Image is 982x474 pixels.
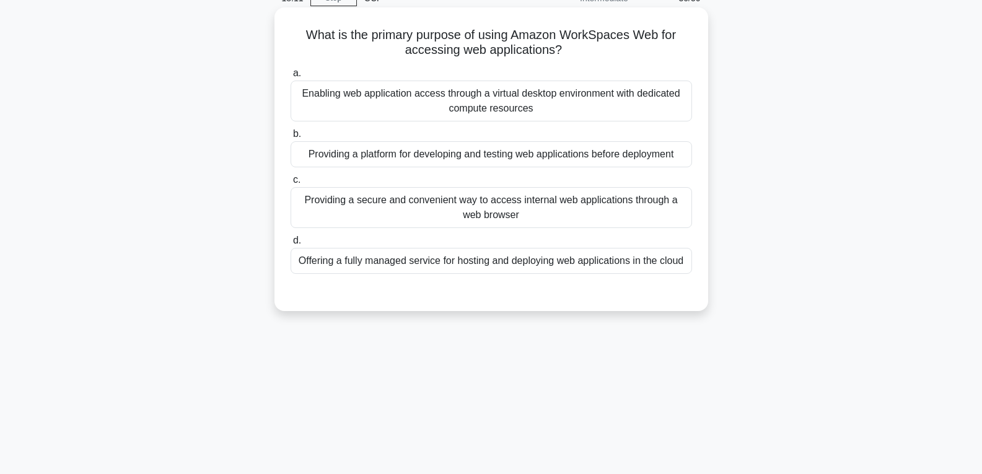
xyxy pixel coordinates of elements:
[293,235,301,245] span: d.
[289,27,693,58] h5: What is the primary purpose of using Amazon WorkSpaces Web for accessing web applications?
[291,248,692,274] div: Offering a fully managed service for hosting and deploying web applications in the cloud
[293,68,301,78] span: a.
[293,128,301,139] span: b.
[291,81,692,121] div: Enabling web application access through a virtual desktop environment with dedicated compute reso...
[291,187,692,228] div: Providing a secure and convenient way to access internal web applications through a web browser
[293,174,300,185] span: c.
[291,141,692,167] div: Providing a platform for developing and testing web applications before deployment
